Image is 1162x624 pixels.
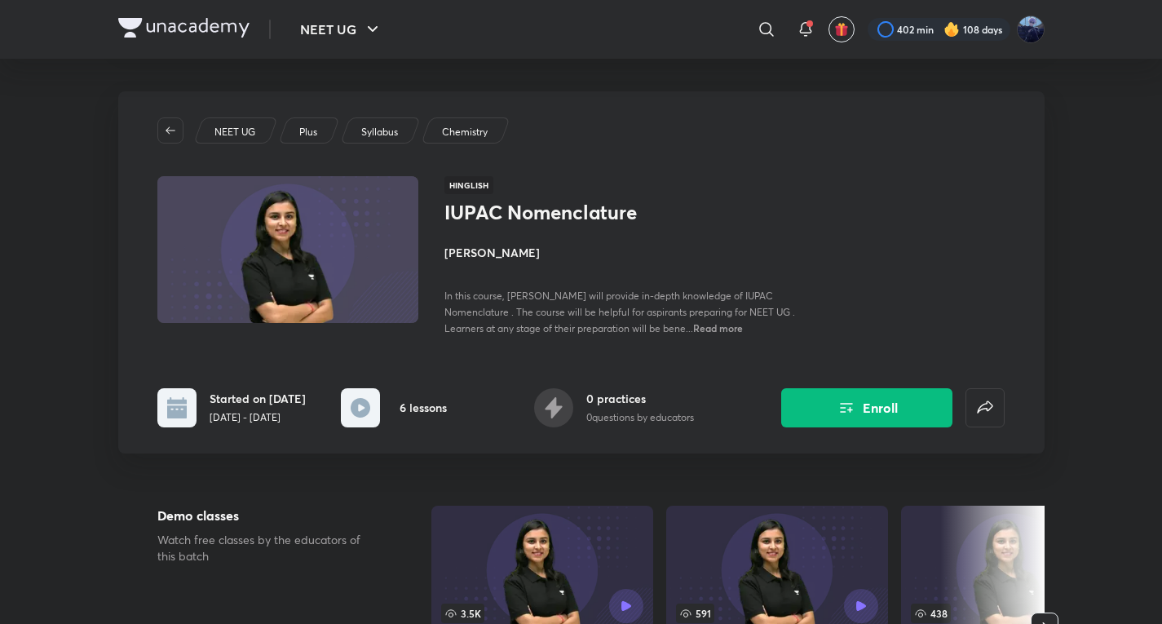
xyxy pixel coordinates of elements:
span: Hinglish [444,176,493,194]
p: Watch free classes by the educators of this batch [157,532,379,564]
img: avatar [834,22,849,37]
p: 0 questions by educators [586,410,694,425]
a: Syllabus [358,125,400,139]
h1: IUPAC Nomenclature [444,201,711,224]
p: Plus [299,125,317,139]
p: Syllabus [361,125,398,139]
h4: [PERSON_NAME] [444,244,810,261]
img: streak [943,21,960,38]
h6: Started on [DATE] [210,390,306,407]
a: Company Logo [118,18,250,42]
a: Chemistry [439,125,490,139]
img: Company Logo [118,18,250,38]
p: NEET UG [214,125,255,139]
span: In this course, [PERSON_NAME] will provide in-depth knowledge of IUPAC Nomenclature . The course ... [444,290,795,334]
h5: Demo classes [157,506,379,525]
span: 438 [911,604,951,623]
button: Enroll [781,388,952,427]
a: Plus [296,125,320,139]
p: [DATE] - [DATE] [210,410,306,425]
button: NEET UG [290,13,392,46]
p: Chemistry [442,125,488,139]
span: 3.5K [441,604,484,623]
h6: 6 lessons [400,399,447,416]
img: Thumbnail [154,175,420,325]
span: 591 [676,604,714,623]
img: Kushagra Singh [1017,15,1045,43]
span: Read more [693,321,743,334]
button: avatar [828,16,855,42]
a: NEET UG [211,125,258,139]
button: false [965,388,1005,427]
h6: 0 practices [586,390,694,407]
